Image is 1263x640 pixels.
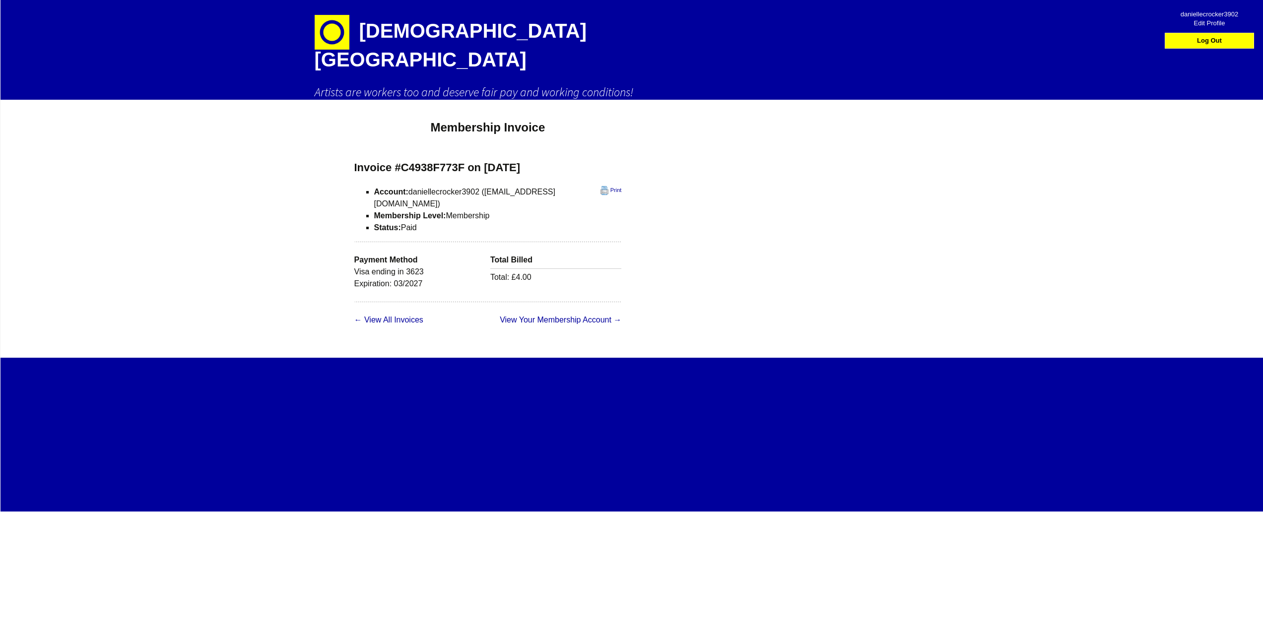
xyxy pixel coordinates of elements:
img: circle-e1448293145835.png [315,15,349,50]
strong: Total Billed [490,256,532,264]
span: daniellecrocker3902 [1174,6,1245,15]
h2: Artists are workers too and deserve fair pay and working conditions! [315,84,950,100]
p: Visa ending in 3623 Expiration: 03/2027 [354,266,485,290]
li: Membership [374,210,622,222]
strong: Status: [374,223,401,232]
h1: Membership Invoice [354,120,622,135]
strong: Membership Level: [374,211,446,220]
a: View Your Membership Account → [500,316,621,324]
span: £4.00 [512,273,532,281]
strong: Account: [374,188,408,196]
a: ← View All Invoices [354,316,423,324]
a: Log Out [1167,33,1252,48]
span: Total [490,273,512,281]
a: Print [600,186,622,195]
li: daniellecrocker3902 ([EMAIL_ADDRESS][DOMAIN_NAME]) [374,186,622,210]
strong: Payment Method [354,256,418,264]
h3: Invoice #C4938F773F on [DATE] [354,161,622,175]
li: Paid [374,222,622,234]
span: Edit Profile [1174,15,1245,24]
